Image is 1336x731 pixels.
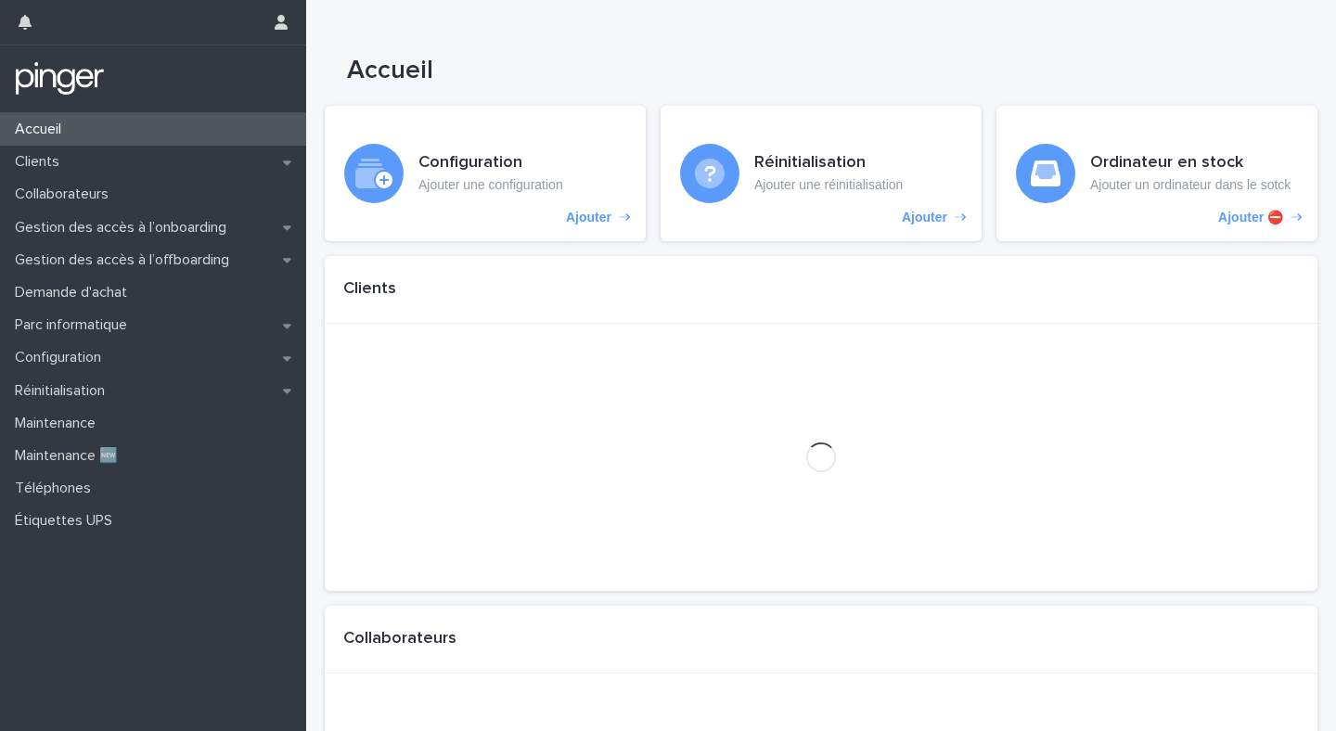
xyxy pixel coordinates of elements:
p: Ajouter une configuration [418,177,563,193]
a: Ajouter ⛔️ [996,106,1317,241]
a: Ajouter [325,106,646,241]
p: Maintenance [7,415,110,432]
h3: Réinitialisation [754,153,903,173]
p: Clients [7,153,74,171]
p: Ajouter [902,210,947,225]
h1: Clients [343,279,396,300]
p: Ajouter ⛔️ [1218,210,1283,225]
p: Gestion des accès à l’offboarding [7,251,244,269]
p: Maintenance 🆕 [7,447,133,465]
a: Ajouter [661,106,982,241]
p: Demande d'achat [7,284,142,301]
h1: Accueil [347,56,1251,87]
img: mTgBEunGTSyRkCgitkcU [15,60,105,97]
p: Accueil [7,121,76,138]
p: Gestion des accès à l’onboarding [7,219,241,237]
p: Configuration [7,349,116,366]
p: Collaborateurs [7,186,123,203]
p: Réinitialisation [7,382,120,400]
h1: Collaborateurs [343,629,456,649]
h3: Configuration [418,153,563,173]
p: Ajouter [566,210,611,225]
p: Parc informatique [7,316,142,334]
p: Téléphones [7,480,106,497]
p: Étiquettes UPS [7,512,127,530]
h3: Ordinateur en stock [1090,153,1291,173]
p: Ajouter un ordinateur dans le sotck [1090,177,1291,193]
p: Ajouter une réinitialisation [754,177,903,193]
